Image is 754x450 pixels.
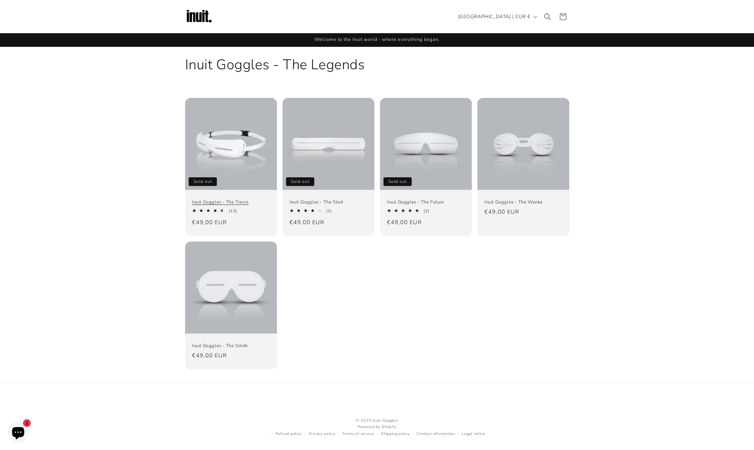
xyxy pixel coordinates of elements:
[192,199,270,205] a: Inuit Goggles - The Travis
[192,343,270,349] a: Inuit Goggles - The Smith
[372,418,398,423] a: Inuit Goggles
[276,431,302,437] a: Refund policy
[185,56,569,74] h1: Inuit Goggles - The Legends
[454,10,540,23] button: [GEOGRAPHIC_DATA] | EUR €
[6,422,31,444] inbox-online-store-chat: Shopify online store chat
[315,36,440,43] span: Welcome to the Inuit world - where everything began.
[342,431,374,437] a: Terms of service
[358,424,397,429] a: Powered by Shopify
[185,3,213,31] img: Inuit Logo
[484,199,562,205] a: Inuit Goggles - The Wonka
[417,431,455,437] a: Contact information
[540,9,555,24] summary: Search
[381,431,410,437] a: Shipping policy
[387,199,465,205] a: Inuit Goggles - The Future
[309,431,336,437] a: Privacy policy
[269,417,485,424] small: © 2025,
[462,431,485,437] a: Legal notice
[458,13,530,20] span: [GEOGRAPHIC_DATA] | EUR €
[185,33,569,47] div: Announcement
[290,199,367,205] a: Inuit Goggles - The Sled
